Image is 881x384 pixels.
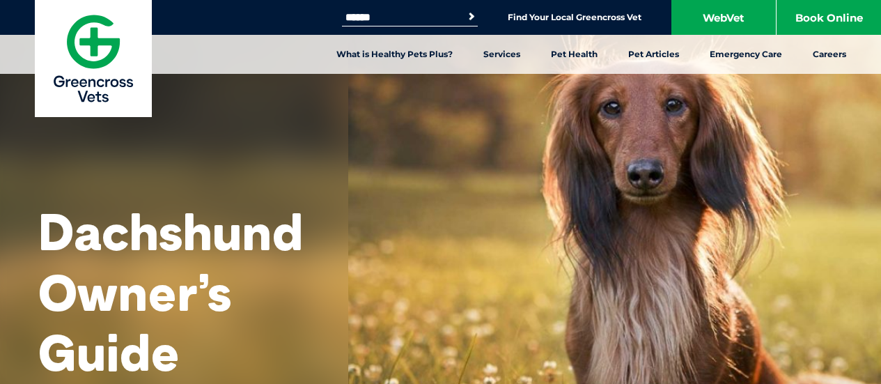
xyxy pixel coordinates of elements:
[508,12,641,23] a: Find Your Local Greencross Vet
[38,202,310,383] h1: Dachshund Owner’s Guide
[465,10,478,24] button: Search
[797,35,861,74] a: Careers
[468,35,536,74] a: Services
[321,35,468,74] a: What is Healthy Pets Plus?
[613,35,694,74] a: Pet Articles
[694,35,797,74] a: Emergency Care
[536,35,613,74] a: Pet Health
